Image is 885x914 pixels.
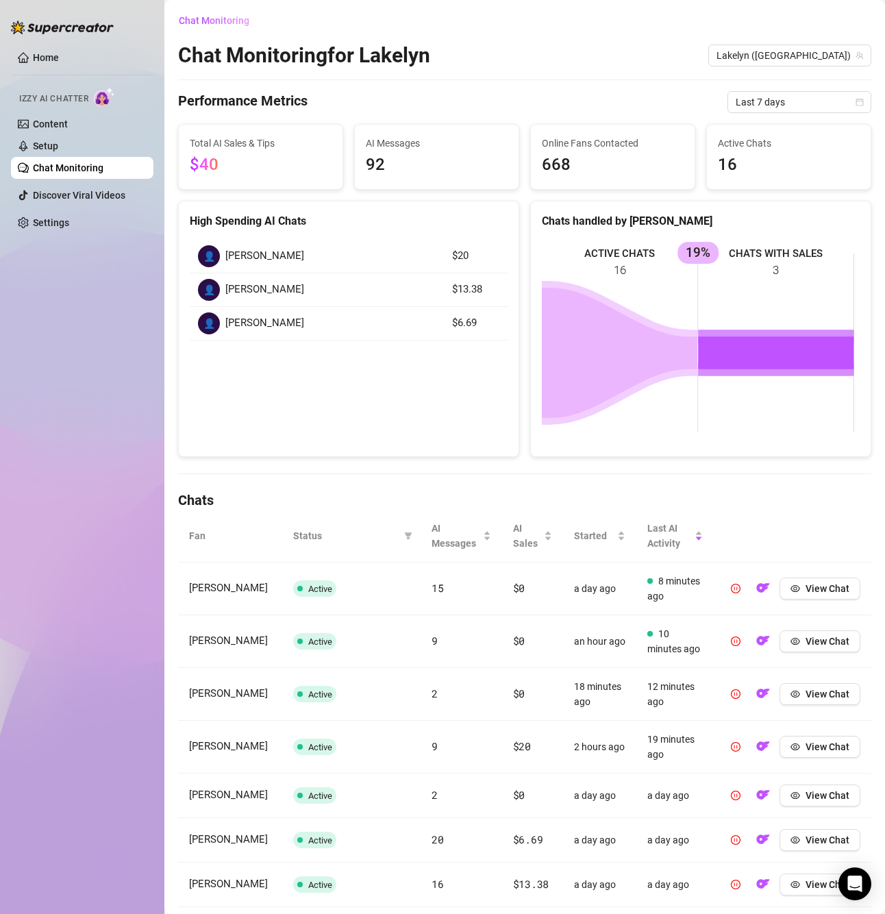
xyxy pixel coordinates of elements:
span: [PERSON_NAME] [189,687,268,700]
span: Last AI Activity [647,521,692,551]
td: 2 hours ago [563,721,636,774]
span: eye [790,742,800,752]
h4: Performance Metrics [178,91,308,113]
span: Chat Monitoring [179,15,249,26]
img: OF [756,739,770,753]
button: View Chat [780,578,860,600]
button: View Chat [780,630,860,652]
span: pause-circle [731,742,740,752]
img: OF [756,877,770,891]
span: View Chat [806,636,849,647]
span: Active [308,637,332,647]
span: $0 [513,788,525,802]
span: eye [790,880,800,889]
button: OF [752,874,774,896]
span: eye [790,584,800,593]
a: Chat Monitoring [33,162,103,173]
button: OF [752,630,774,652]
span: Lakelyn (lakelynwest) [716,45,863,66]
div: Chats handled by [PERSON_NAME] [542,212,860,230]
article: $20 [452,248,499,264]
span: Active Chats [718,136,860,151]
span: [PERSON_NAME] [189,789,268,801]
th: Last AI Activity [636,510,714,563]
span: [PERSON_NAME] [189,634,268,647]
span: 668 [542,152,684,178]
span: 2 [432,788,438,802]
img: OF [756,687,770,700]
a: OF [752,691,774,702]
div: 👤 [198,245,220,267]
button: View Chat [780,829,860,851]
span: Active [308,584,332,594]
span: pause-circle [731,791,740,800]
button: Chat Monitoring [178,10,260,32]
td: 19 minutes ago [636,721,714,774]
span: team [856,51,864,60]
button: View Chat [780,874,860,896]
td: a day ago [563,818,636,863]
div: 👤 [198,279,220,301]
img: AI Chatter [94,87,115,107]
span: eye [790,637,800,646]
td: a day ago [636,818,714,863]
span: $0 [513,581,525,595]
a: OF [752,639,774,650]
span: Status [293,528,399,543]
span: View Chat [806,879,849,890]
th: Fan [178,510,282,563]
span: View Chat [806,790,849,801]
span: 15 [432,581,443,595]
span: eye [790,791,800,800]
span: eye [790,835,800,845]
span: $6.69 [513,832,543,846]
td: 18 minutes ago [563,668,636,721]
span: Active [308,791,332,801]
span: $0 [513,634,525,647]
img: logo-BBDzfeDw.svg [11,21,114,34]
span: pause-circle [731,880,740,889]
span: Total AI Sales & Tips [190,136,332,151]
button: OF [752,829,774,851]
span: 2 [432,687,438,700]
td: a day ago [563,774,636,818]
span: 92 [366,152,508,178]
span: AI Messages [366,136,508,151]
button: View Chat [780,736,860,758]
span: Active [308,689,332,700]
span: 16 [432,877,443,891]
span: AI Messages [432,521,480,551]
span: [PERSON_NAME] [225,282,304,298]
span: Active [308,742,332,752]
a: Discover Viral Videos [33,190,125,201]
span: View Chat [806,689,849,700]
span: [PERSON_NAME] [225,315,304,332]
img: OF [756,581,770,595]
article: $13.38 [452,282,499,298]
a: Content [33,119,68,129]
span: View Chat [806,741,849,752]
a: OF [752,837,774,848]
span: 16 [718,152,860,178]
button: OF [752,683,774,705]
span: 8 minutes ago [647,576,700,602]
span: Izzy AI Chatter [19,92,88,106]
span: filter [404,532,412,540]
a: OF [752,744,774,755]
span: [PERSON_NAME] [189,878,268,890]
th: Started [563,510,636,563]
a: Settings [33,217,69,228]
span: [PERSON_NAME] [189,833,268,845]
span: AI Sales [513,521,542,551]
span: pause-circle [731,637,740,646]
td: a day ago [636,863,714,907]
span: eye [790,689,800,699]
button: View Chat [780,785,860,806]
span: [PERSON_NAME] [189,582,268,594]
button: OF [752,578,774,600]
span: Started [574,528,614,543]
img: OF [756,788,770,802]
span: [PERSON_NAME] [189,740,268,752]
h2: Chat Monitoring for Lakelyn [178,42,430,69]
span: $20 [513,739,531,753]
